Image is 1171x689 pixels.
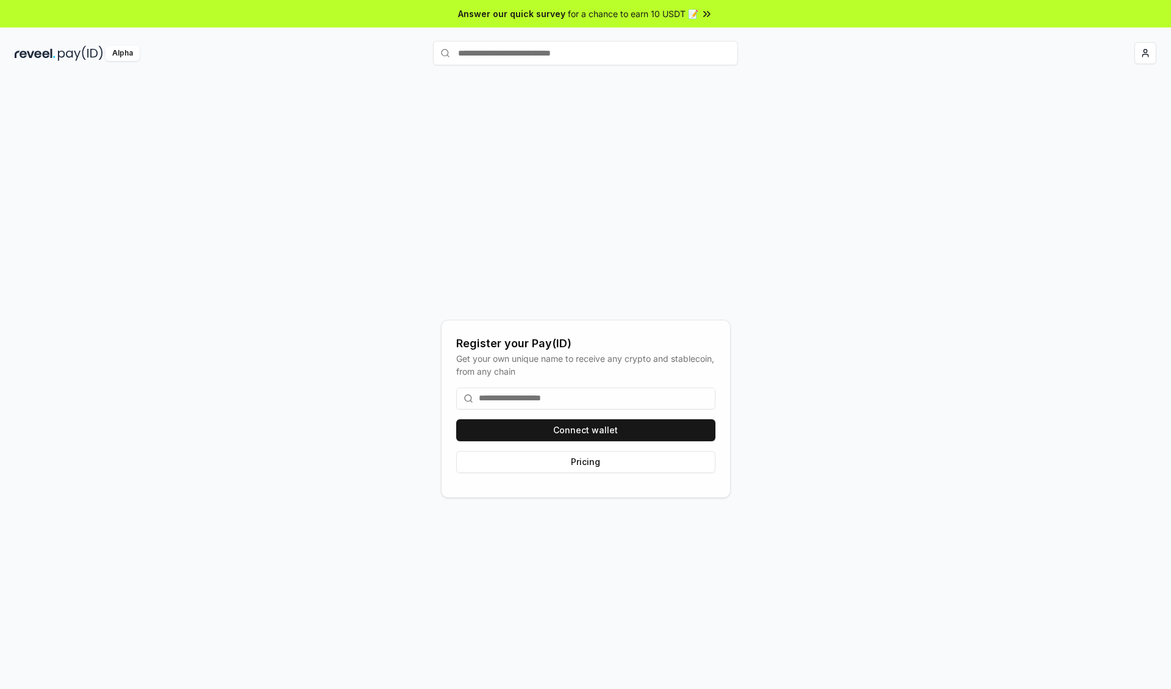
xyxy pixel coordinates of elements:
img: reveel_dark [15,46,56,61]
div: Register your Pay(ID) [456,335,715,352]
span: Answer our quick survey [458,7,565,20]
span: for a chance to earn 10 USDT 📝 [568,7,698,20]
img: pay_id [58,46,103,61]
div: Get your own unique name to receive any crypto and stablecoin, from any chain [456,352,715,378]
button: Pricing [456,451,715,473]
button: Connect wallet [456,419,715,441]
div: Alpha [106,46,140,61]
